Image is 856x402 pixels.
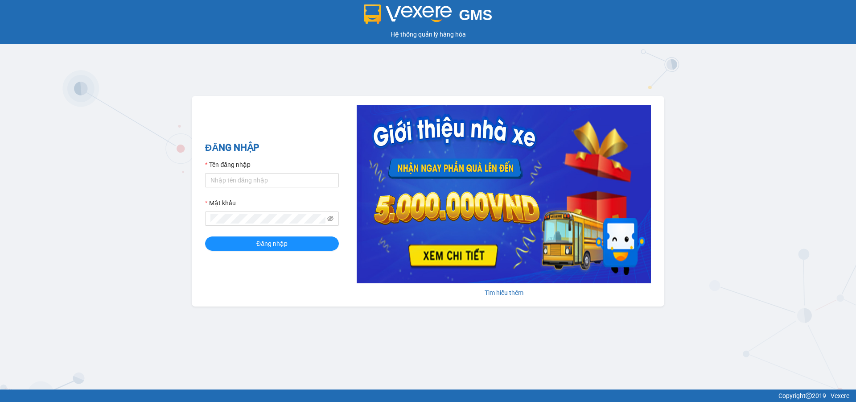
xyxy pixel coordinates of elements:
a: GMS [364,13,493,21]
span: GMS [459,7,492,23]
div: Tìm hiểu thêm [357,288,651,298]
input: Mật khẩu [210,214,325,224]
h2: ĐĂNG NHẬP [205,141,339,155]
div: Copyright 2019 - Vexere [7,391,849,401]
span: eye-invisible [327,216,333,222]
img: logo 2 [364,4,452,24]
div: Hệ thống quản lý hàng hóa [2,29,854,39]
button: Đăng nhập [205,236,339,251]
label: Mật khẩu [205,198,236,208]
label: Tên đăng nhập [205,160,251,170]
input: Tên đăng nhập [205,173,339,187]
span: copyright [806,393,812,399]
span: Đăng nhập [256,239,288,249]
img: banner-0 [357,105,651,283]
